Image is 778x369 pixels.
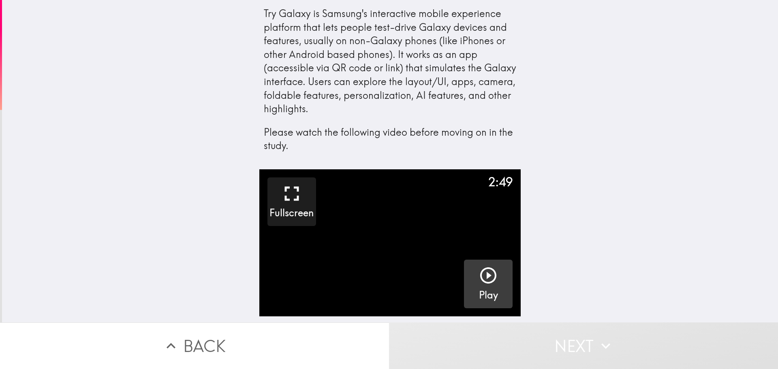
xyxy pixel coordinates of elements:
[269,206,314,220] h5: Fullscreen
[464,260,513,308] button: Play
[267,177,316,226] button: Fullscreen
[479,288,498,302] h5: Play
[488,173,513,190] div: 2:49
[264,126,517,153] p: Please watch the following video before moving on in the study.
[264,7,517,153] div: Try Galaxy is Samsung's interactive mobile experience platform that lets people test-drive Galaxy...
[389,322,778,369] button: Next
